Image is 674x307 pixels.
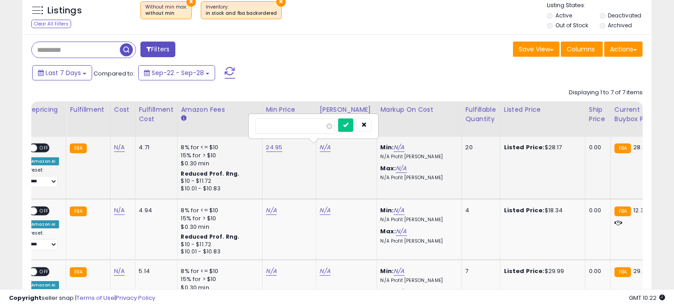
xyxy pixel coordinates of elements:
b: Listed Price: [504,143,545,151]
div: $28.17 [504,143,578,151]
span: Without min max : [145,4,187,17]
div: without min [145,10,187,17]
strong: Copyright [9,294,42,302]
small: FBA [70,267,86,277]
div: Preset: [28,230,59,250]
a: 24.95 [266,143,283,152]
div: Repricing [28,105,62,114]
b: Max: [381,164,396,172]
span: Inventory : [206,4,277,17]
div: 5.14 [139,267,170,275]
span: 12.33 [633,206,648,214]
b: Listed Price: [504,206,545,214]
span: OFF [37,144,51,152]
a: N/A [114,267,125,276]
small: FBA [70,143,86,153]
a: N/A [114,143,125,152]
div: Fulfillment [70,105,106,114]
b: Listed Price: [504,267,545,275]
a: N/A [320,267,331,276]
div: $10.01 - $10.83 [181,185,255,193]
p: N/A Profit [PERSON_NAME] [381,238,455,244]
div: Amazon AI [28,220,59,228]
div: $0.30 min [181,160,255,168]
button: Last 7 Days [32,65,92,80]
div: 8% for <= $10 [181,143,255,151]
small: Amazon Fees. [181,114,187,122]
a: N/A [396,164,407,173]
div: 15% for > $10 [181,151,255,160]
small: FBA [615,267,631,277]
a: N/A [396,227,407,236]
a: Privacy Policy [116,294,155,302]
div: [PERSON_NAME] [320,105,373,114]
div: Preset: [28,167,59,187]
div: 15% for > $10 [181,275,255,283]
div: Amazon Fees [181,105,259,114]
div: $29.99 [504,267,578,275]
div: Fulfillment Cost [139,105,174,124]
button: Save View [513,42,560,57]
span: Columns [567,45,595,54]
p: N/A Profit [PERSON_NAME] [381,217,455,223]
small: FBA [615,206,631,216]
div: in stock and fba backordered [206,10,277,17]
div: Fulfillable Quantity [466,105,496,124]
p: N/A Profit [PERSON_NAME] [381,175,455,181]
div: 0.00 [589,267,604,275]
div: 4 [466,206,493,214]
label: Out of Stock [555,21,588,29]
div: seller snap | | [9,294,155,303]
div: 0.00 [589,143,604,151]
label: Deactivated [608,12,642,19]
b: Max: [381,227,396,236]
p: N/A Profit [PERSON_NAME] [381,278,455,284]
div: Current Buybox Price [615,105,661,124]
span: OFF [37,268,51,276]
div: Displaying 1 to 7 of 7 items [569,88,643,97]
a: N/A [394,206,404,215]
th: The percentage added to the cost of goods (COGS) that forms the calculator for Min & Max prices. [377,101,462,137]
span: 2025-10-6 10:22 GMT [629,294,665,302]
a: N/A [266,267,277,276]
div: 4.94 [139,206,170,214]
div: $0.30 min [181,223,255,231]
div: 0.00 [589,206,604,214]
p: N/A Profit [PERSON_NAME] [381,154,455,160]
div: $10 - $11.72 [181,177,255,185]
p: Listing States: [547,1,652,10]
a: Terms of Use [76,294,114,302]
span: Compared to: [93,69,135,78]
small: FBA [615,143,631,153]
span: OFF [37,207,51,215]
div: Ship Price [589,105,607,124]
div: 7 [466,267,493,275]
div: 8% for <= $10 [181,206,255,214]
a: N/A [320,206,331,215]
button: Actions [604,42,643,57]
span: 29.99 [633,267,649,275]
div: Cost [114,105,131,114]
div: Listed Price [504,105,581,114]
b: Min: [381,206,394,214]
label: Archived [608,21,632,29]
div: $18.34 [504,206,578,214]
span: Last 7 Days [46,68,81,77]
label: Active [555,12,572,19]
b: Reduced Prof. Rng. [181,233,240,240]
button: Sep-22 - Sep-28 [138,65,215,80]
div: Clear All Filters [31,20,71,28]
b: Reduced Prof. Rng. [181,170,240,177]
div: $10 - $11.72 [181,241,255,248]
span: Sep-22 - Sep-28 [152,68,204,77]
button: Filters [140,42,175,57]
div: $10.01 - $10.83 [181,248,255,256]
div: Markup on Cost [381,105,458,114]
button: Columns [561,42,603,57]
div: Min Price [266,105,312,114]
div: Amazon AI [28,157,59,165]
small: FBA [70,206,86,216]
div: 4.71 [139,143,170,151]
a: N/A [266,206,277,215]
a: N/A [320,143,331,152]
